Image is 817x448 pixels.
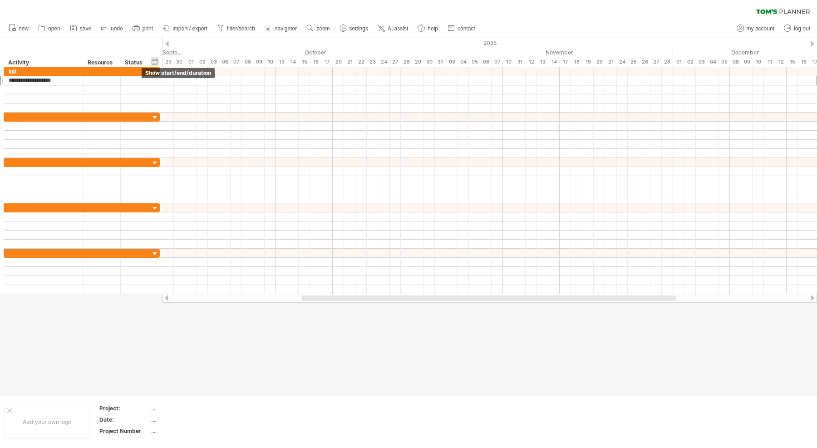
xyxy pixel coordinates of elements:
div: Monday, 6 October 2025 [219,57,231,67]
div: Wednesday, 29 October 2025 [412,57,423,67]
a: settings [337,23,371,34]
span: filter/search [227,25,255,32]
div: Thursday, 9 October 2025 [253,57,265,67]
div: Wednesday, 26 November 2025 [639,57,650,67]
a: new [6,23,31,34]
div: Tuesday, 14 October 2025 [287,57,299,67]
div: Monday, 24 November 2025 [616,57,628,67]
div: Monday, 1 December 2025 [673,57,684,67]
div: Tuesday, 4 November 2025 [458,57,469,67]
span: navigator [275,25,297,32]
div: Project: [99,404,149,412]
div: Thursday, 6 November 2025 [480,57,492,67]
div: Tuesday, 30 September 2025 [174,57,185,67]
div: Friday, 28 November 2025 [662,57,673,67]
div: Thursday, 20 November 2025 [594,57,605,67]
a: contact [445,23,478,34]
span: save [80,25,91,32]
div: Thursday, 2 October 2025 [197,57,208,67]
div: Tuesday, 25 November 2025 [628,57,639,67]
div: Wednesday, 1 October 2025 [185,57,197,67]
div: Friday, 14 November 2025 [548,57,560,67]
div: Activity [8,58,78,67]
div: Thursday, 27 November 2025 [650,57,662,67]
div: Tuesday, 16 December 2025 [798,57,809,67]
div: Wednesday, 15 October 2025 [299,57,310,67]
div: Friday, 12 December 2025 [775,57,787,67]
div: Tuesday, 18 November 2025 [571,57,582,67]
span: my account [747,25,774,32]
div: Friday, 31 October 2025 [435,57,446,67]
span: undo [111,25,123,32]
span: log out [794,25,810,32]
a: zoom [304,23,332,34]
div: Friday, 3 October 2025 [208,57,219,67]
span: show start/end/duration [145,69,211,76]
div: Tuesday, 7 October 2025 [231,57,242,67]
div: Friday, 5 December 2025 [719,57,730,67]
div: .... [151,416,227,423]
div: Friday, 17 October 2025 [321,57,333,67]
a: undo [98,23,126,34]
div: Friday, 24 October 2025 [378,57,389,67]
a: filter/search [215,23,258,34]
div: Wednesday, 8 October 2025 [242,57,253,67]
span: help [428,25,438,32]
div: Monday, 17 November 2025 [560,57,571,67]
div: Tuesday, 28 October 2025 [401,57,412,67]
div: Monday, 20 October 2025 [333,57,344,67]
div: Tuesday, 2 December 2025 [684,57,696,67]
div: October 2025 [185,48,446,57]
div: Monday, 3 November 2025 [446,57,458,67]
div: Wednesday, 5 November 2025 [469,57,480,67]
div: Thursday, 4 December 2025 [707,57,719,67]
span: import / export [172,25,207,32]
a: my account [734,23,777,34]
div: Status [125,58,145,67]
div: Tuesday, 21 October 2025 [344,57,355,67]
div: Thursday, 11 December 2025 [764,57,775,67]
div: Add your own logo [5,405,89,439]
div: Monday, 10 November 2025 [503,57,514,67]
div: Monday, 27 October 2025 [389,57,401,67]
span: contact [458,25,475,32]
span: open [48,25,60,32]
div: Monday, 15 December 2025 [787,57,798,67]
div: Wednesday, 12 November 2025 [526,57,537,67]
span: AI assist [388,25,408,32]
a: import / export [160,23,210,34]
a: save [68,23,94,34]
a: print [130,23,156,34]
div: Wednesday, 10 December 2025 [753,57,764,67]
a: AI assist [375,23,411,34]
a: navigator [262,23,300,34]
a: help [415,23,441,34]
span: new [19,25,29,32]
div: Thursday, 16 October 2025 [310,57,321,67]
div: Tuesday, 9 December 2025 [741,57,753,67]
div: Thursday, 23 October 2025 [367,57,378,67]
span: settings [349,25,368,32]
div: Wednesday, 22 October 2025 [355,57,367,67]
div: .... [151,404,227,412]
div: Friday, 7 November 2025 [492,57,503,67]
a: open [36,23,63,34]
span: zoom [316,25,330,32]
a: log out [782,23,813,34]
div: Monday, 8 December 2025 [730,57,741,67]
div: Wednesday, 19 November 2025 [582,57,594,67]
span: print [143,25,153,32]
div: Resource [88,58,115,67]
div: Thursday, 30 October 2025 [423,57,435,67]
div: .... [151,427,227,435]
div: Thursday, 13 November 2025 [537,57,548,67]
div: Tuesday, 11 November 2025 [514,57,526,67]
div: November 2025 [446,48,673,57]
div: Monday, 29 September 2025 [162,57,174,67]
div: Friday, 21 November 2025 [605,57,616,67]
div: Project Number [99,427,149,435]
div: Date: [99,416,149,423]
div: Wednesday, 3 December 2025 [696,57,707,67]
div: Init [9,67,79,76]
div: Monday, 13 October 2025 [276,57,287,67]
